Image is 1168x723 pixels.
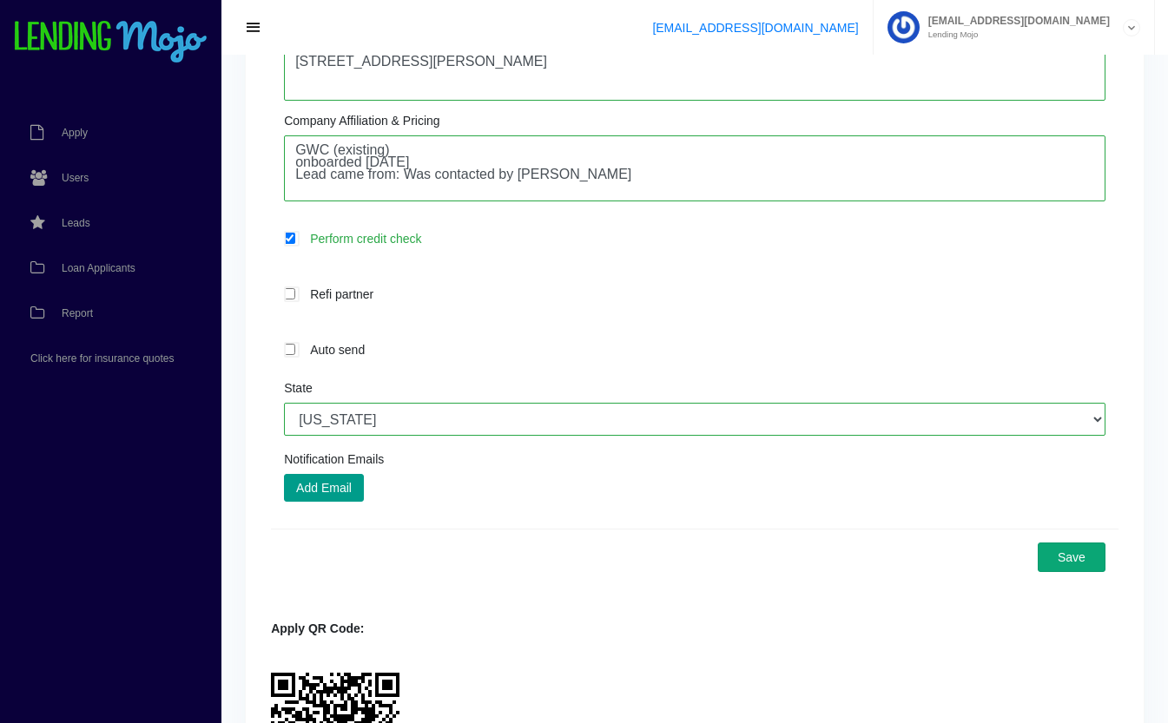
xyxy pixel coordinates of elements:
[62,128,88,138] span: Apply
[284,474,364,502] button: Add Email
[301,339,1105,359] label: Auto send
[284,382,313,394] label: State
[62,263,135,273] span: Loan Applicants
[284,47,1105,101] textarea: [STREET_ADDRESS][PERSON_NAME]
[284,115,440,127] label: Company Affiliation & Pricing
[888,11,920,43] img: Profile image
[271,620,1119,638] div: Apply QR Code:
[62,173,89,183] span: Users
[301,284,1105,304] label: Refi partner
[62,218,90,228] span: Leads
[1038,542,1105,572] button: Save
[30,353,174,364] span: Click here for insurance quotes
[62,308,93,319] span: Report
[301,228,1105,248] label: Perform credit check
[920,16,1110,26] span: [EMAIL_ADDRESS][DOMAIN_NAME]
[920,30,1110,39] small: Lending Mojo
[13,21,208,64] img: logo-small.png
[652,21,858,35] a: [EMAIL_ADDRESS][DOMAIN_NAME]
[284,453,384,465] label: Notification Emails
[284,135,1105,201] textarea: GWC (existing) onboarded [DATE] Lead came from: Was contacted by [PERSON_NAME]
